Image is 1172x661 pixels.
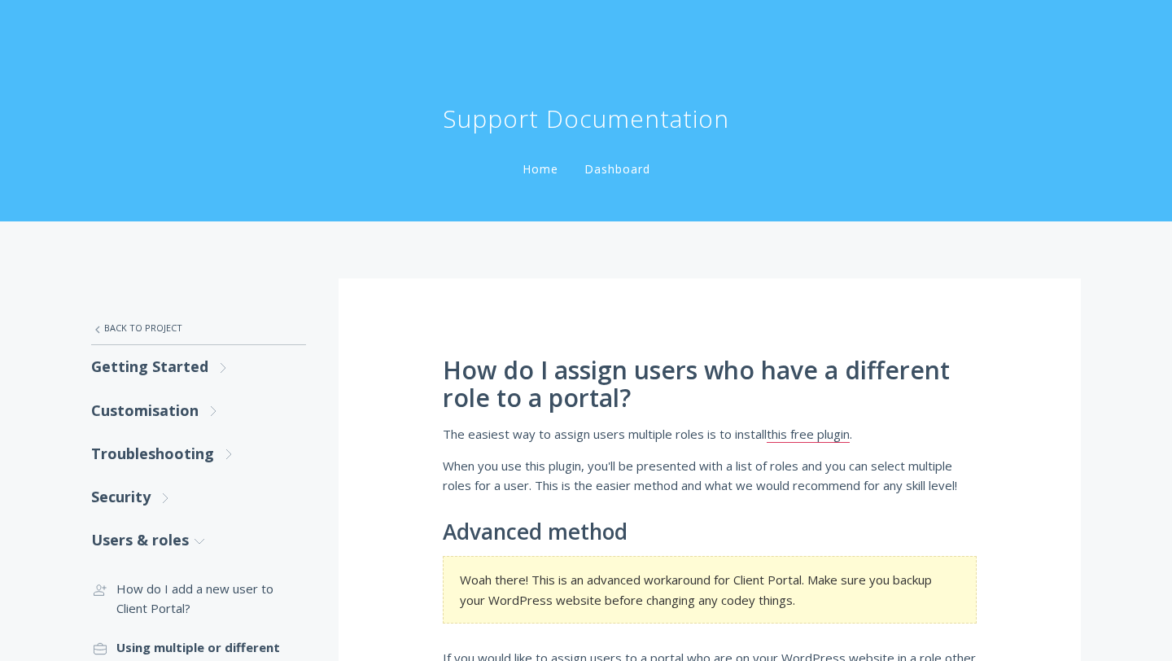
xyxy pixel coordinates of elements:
[91,519,306,562] a: Users & roles
[443,357,977,412] h1: How do I assign users who have a different role to a portal?
[443,424,977,444] p: The easiest way to assign users multiple roles is to install .
[443,103,729,135] h1: Support Documentation
[91,569,306,628] a: How do I add a new user to Client Portal?
[519,161,562,177] a: Home
[443,556,977,624] section: Woah there! This is an advanced workaround for Client Portal. Make sure you backup your WordPress...
[581,161,654,177] a: Dashboard
[767,426,850,443] a: this free plugin
[91,345,306,388] a: Getting Started
[91,389,306,432] a: Customisation
[91,311,306,345] a: Back to Project
[91,432,306,475] a: Troubleshooting
[443,456,977,496] p: When you use this plugin, you'll be presented with a list of roles and you can select multiple ro...
[443,520,977,545] h2: Advanced method
[91,475,306,519] a: Security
